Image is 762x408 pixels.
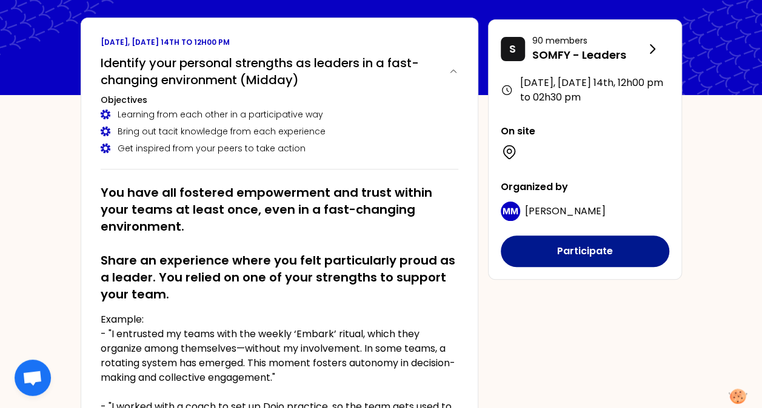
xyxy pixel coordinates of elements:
p: [DATE], [DATE] 14th to 12h00 pm [101,38,458,47]
p: SOMFY - Leaders [532,47,645,64]
span: [PERSON_NAME] [525,204,606,218]
button: Identify your personal strengths as leaders in a fast-changing environment (Midday) [101,54,458,88]
p: S [509,41,516,58]
div: [DATE], [DATE] 14th , 12h00 pm to 02h30 pm [501,76,669,105]
p: MM [503,205,518,217]
h2: You have all fostered empowerment and trust within your teams at least once, even in a fast-chang... [101,184,458,303]
div: Learning from each other in a participative way [101,108,458,120]
div: Otwarty czat [15,360,51,396]
h2: Identify your personal strengths as leaders in a fast-changing environment (Midday) [101,54,439,88]
div: Bring out tacit knowledge from each experience [101,125,458,137]
p: Organized by [501,180,669,194]
p: On site [501,124,669,139]
h3: Objectives [101,94,458,106]
div: Get inspired from your peers to take action [101,142,458,154]
p: 90 members [532,35,645,47]
button: Participate [501,235,669,267]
